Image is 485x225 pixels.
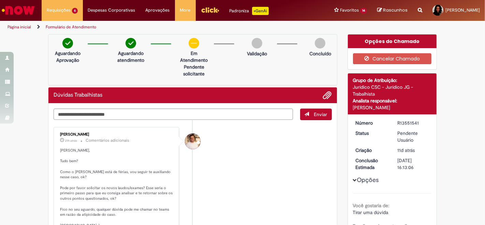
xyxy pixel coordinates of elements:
[177,64,210,77] p: Pendente solicitante
[315,38,325,48] img: img-circle-grey.png
[46,24,96,30] a: Formulário de Atendimento
[397,147,429,154] div: 19/09/2025 16:13:04
[314,111,327,117] span: Enviar
[252,38,262,48] img: img-circle-grey.png
[88,7,135,14] span: Despesas Corporativas
[445,7,480,13] span: [PERSON_NAME]
[351,157,393,171] dt: Conclusão Estimada
[397,157,429,171] div: [DATE] 16:13:06
[5,21,318,33] ul: Trilhas de página
[114,50,147,64] p: Aguardando atendimento
[353,104,432,111] div: [PERSON_NAME]
[377,7,408,14] a: Rascunhos
[300,109,332,120] button: Enviar
[351,130,393,137] dt: Status
[51,50,84,64] p: Aguardando Aprovação
[252,7,269,15] p: +GenAi
[353,53,432,64] button: Cancelar Chamado
[383,7,408,13] span: Rascunhos
[351,147,393,154] dt: Criação
[180,7,191,14] span: More
[353,84,432,97] div: Jurídico CSC - Jurídico JG - Trabalhista
[340,7,359,14] span: Favoritos
[397,147,415,153] span: 11d atrás
[8,24,31,30] a: Página inicial
[177,50,210,64] p: Em Atendimento
[247,50,267,57] p: Validação
[47,7,71,14] span: Requisições
[146,7,170,14] span: Aprovações
[351,119,393,126] dt: Número
[54,109,293,120] textarea: Digite sua mensagem aqui...
[86,138,129,143] small: Comentários adicionais
[309,50,331,57] p: Concluído
[397,147,415,153] time: 19/09/2025 16:13:04
[72,8,78,14] span: 6
[126,38,136,48] img: check-circle-green.png
[189,38,199,48] img: circle-minus.png
[60,132,174,137] div: [PERSON_NAME]
[62,38,73,48] img: check-circle-green.png
[353,209,388,215] span: Tirar uma dúvida
[1,3,36,17] img: ServiceNow
[65,139,77,143] time: 29/09/2025 10:28:07
[353,202,390,209] b: Você gostaria de:
[185,133,201,149] div: Davi Carlo Macedo Da Silva
[360,8,367,14] span: 14
[230,7,269,15] div: Padroniza
[348,34,437,48] div: Opções do Chamado
[397,130,429,143] div: Pendente Usuário
[54,92,102,98] h2: Dúvidas Trabalhistas Histórico de tíquete
[353,77,432,84] div: Grupo de Atribuição:
[65,139,77,143] span: 21h atrás
[323,91,332,100] button: Adicionar anexos
[353,97,432,104] div: Analista responsável:
[201,5,219,15] img: click_logo_yellow_360x200.png
[397,119,429,126] div: R13551541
